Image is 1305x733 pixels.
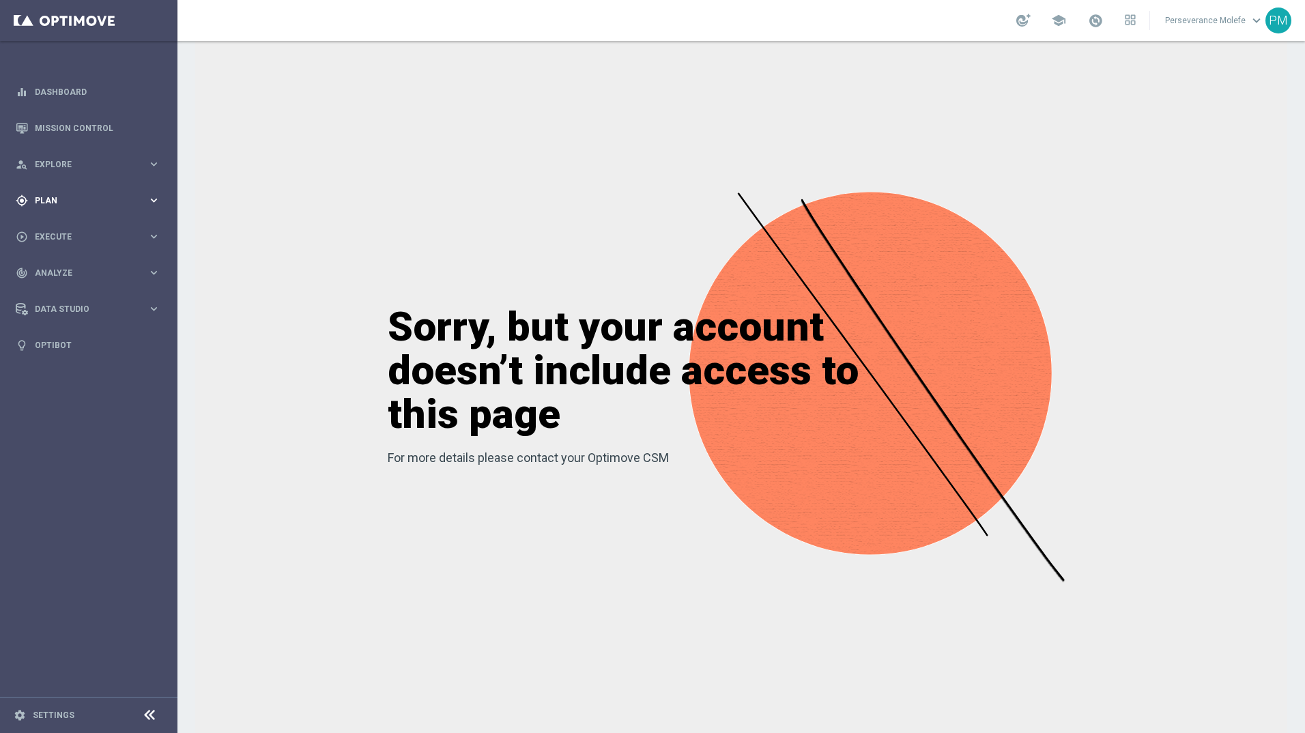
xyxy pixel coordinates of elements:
[147,302,160,315] i: keyboard_arrow_right
[35,160,147,169] span: Explore
[15,87,161,98] button: equalizer Dashboard
[15,123,161,134] button: Mission Control
[1265,8,1291,33] div: PM
[16,231,147,243] div: Execute
[147,194,160,207] i: keyboard_arrow_right
[15,304,161,315] button: Data Studio keyboard_arrow_right
[35,110,160,146] a: Mission Control
[16,327,160,363] div: Optibot
[16,86,28,98] i: equalizer
[16,195,28,207] i: gps_fixed
[16,158,28,171] i: person_search
[1249,13,1264,28] span: keyboard_arrow_down
[16,195,147,207] div: Plan
[15,159,161,170] button: person_search Explore keyboard_arrow_right
[33,711,74,719] a: Settings
[15,340,161,351] button: lightbulb Optibot
[1164,10,1265,31] a: Perseverance Molefekeyboard_arrow_down
[147,158,160,171] i: keyboard_arrow_right
[15,195,161,206] button: gps_fixed Plan keyboard_arrow_right
[15,231,161,242] button: play_circle_outline Execute keyboard_arrow_right
[35,305,147,313] span: Data Studio
[35,269,147,277] span: Analyze
[14,709,26,721] i: settings
[388,305,913,436] h1: Sorry, but your account doesn’t include access to this page
[388,450,913,466] p: For more details please contact your Optimove CSM
[16,267,147,279] div: Analyze
[16,110,160,146] div: Mission Control
[35,74,160,110] a: Dashboard
[35,233,147,241] span: Execute
[16,231,28,243] i: play_circle_outline
[16,303,147,315] div: Data Studio
[16,158,147,171] div: Explore
[35,327,160,363] a: Optibot
[147,230,160,243] i: keyboard_arrow_right
[16,74,160,110] div: Dashboard
[15,268,161,278] button: track_changes Analyze keyboard_arrow_right
[35,197,147,205] span: Plan
[147,266,160,279] i: keyboard_arrow_right
[16,267,28,279] i: track_changes
[16,339,28,351] i: lightbulb
[1051,13,1066,28] span: school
